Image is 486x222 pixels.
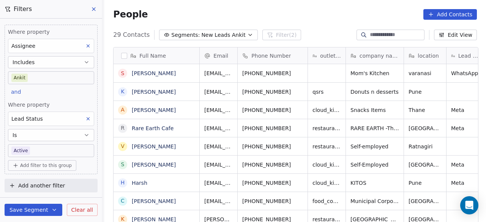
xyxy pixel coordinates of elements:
a: [PERSON_NAME] [132,198,176,204]
span: [PHONE_NUMBER] [242,179,303,187]
span: qsrs [312,88,341,96]
span: [EMAIL_ADDRESS][DOMAIN_NAME] [204,88,233,96]
div: H [121,179,125,187]
a: [PERSON_NAME] [132,70,176,76]
span: Meta [451,106,480,114]
span: RARE EARTH -The Organic Store [350,124,399,132]
div: S [121,161,125,168]
div: Phone Number [238,47,308,64]
span: Meta [451,179,480,187]
span: Self-employed [350,143,399,150]
span: company name [360,52,399,60]
button: Filter(2) [262,30,301,40]
span: Lead Source [458,52,480,60]
span: [EMAIL_ADDRESS][DOMAIN_NAME] [204,106,233,114]
div: Email [200,47,237,64]
span: [EMAIL_ADDRESS][DOMAIN_NAME] [204,179,233,187]
span: Full Name [139,52,166,60]
div: C [121,197,125,205]
span: [GEOGRAPHIC_DATA] [409,161,442,168]
span: [PHONE_NUMBER] [242,143,303,150]
span: cloud_kitchen [312,106,341,114]
span: [GEOGRAPHIC_DATA] [409,197,442,205]
span: [PHONE_NUMBER] [242,124,303,132]
span: restaurants [312,143,341,150]
button: Add Contacts [423,9,477,20]
span: [PHONE_NUMBER] [242,161,303,168]
div: Lead Source [447,47,484,64]
a: [PERSON_NAME] [132,89,176,95]
div: outlet type [308,47,346,64]
span: Pune [409,179,442,187]
span: [PHONE_NUMBER] [242,88,303,96]
span: Self-Employed [350,161,399,168]
span: Phone Number [251,52,291,60]
div: S [121,69,125,77]
span: location [418,52,439,60]
a: Harsh [132,180,147,186]
span: Segments: [171,31,200,39]
span: outlet type [320,52,341,60]
span: Ratnagiri [409,143,442,150]
div: location [404,47,446,64]
span: Pune [409,88,442,96]
div: V [121,142,125,150]
span: KITOS [350,179,399,187]
div: Full Name [114,47,199,64]
span: Email [213,52,228,60]
span: varanasi [409,69,442,77]
span: [EMAIL_ADDRESS][DOMAIN_NAME] [204,124,233,132]
span: Municipal Corporation of [GEOGRAPHIC_DATA] [350,197,399,205]
span: cloud_kitchen [312,161,341,168]
button: Edit View [434,30,477,40]
span: [PHONE_NUMBER] [242,197,303,205]
a: [PERSON_NAME] [132,107,176,113]
span: restaurants [312,124,341,132]
span: [EMAIL_ADDRESS][DOMAIN_NAME] [204,69,233,77]
span: Mom's Kitchen [350,69,399,77]
span: [PHONE_NUMBER] [242,106,303,114]
span: New Leads Ankit [201,31,245,39]
span: [GEOGRAPHIC_DATA] [409,124,442,132]
span: Meta [451,161,480,168]
a: [PERSON_NAME] [132,162,176,168]
span: Snacks Items [350,106,399,114]
span: [EMAIL_ADDRESS][DOMAIN_NAME] [204,143,233,150]
span: [EMAIL_ADDRESS][DOMAIN_NAME] [204,197,233,205]
span: [EMAIL_ADDRESS][DOMAIN_NAME] [204,161,233,168]
span: People [113,9,148,20]
a: Rare Earth Cafe [132,125,174,131]
div: A [121,106,125,114]
div: R [121,124,125,132]
span: Donuts n desserts [350,88,399,96]
span: cloud_kitchen [312,179,341,187]
span: [PHONE_NUMBER] [242,69,303,77]
span: WhatsApp [451,69,480,77]
span: Meta [451,124,480,132]
span: 29 Contacts [113,30,150,39]
a: [PERSON_NAME] [132,143,176,150]
span: food_consultants [312,197,341,205]
span: Thane [409,106,442,114]
div: company name [346,47,404,64]
div: Open Intercom Messenger [460,196,478,214]
div: K [121,88,125,96]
